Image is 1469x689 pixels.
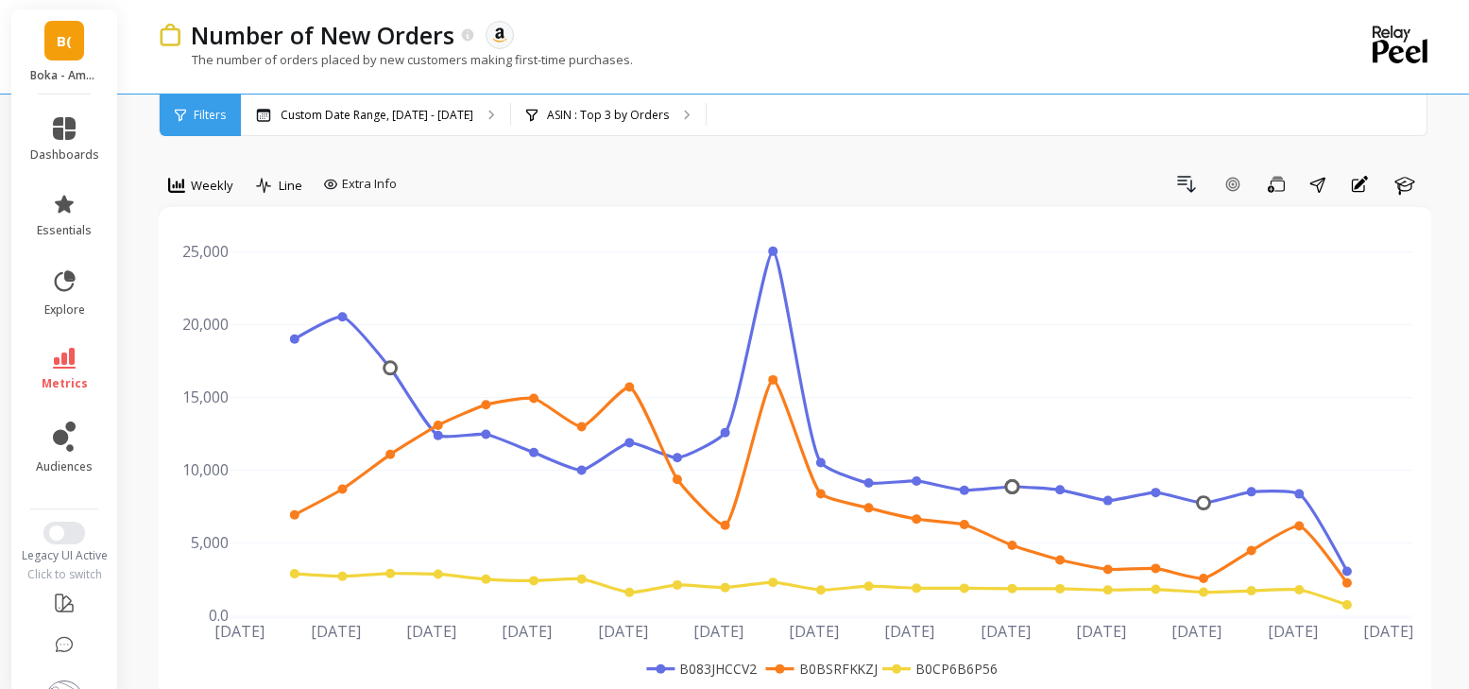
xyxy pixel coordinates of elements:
p: ASIN : Top 3 by Orders [547,108,669,123]
div: Legacy UI Active [11,548,118,563]
span: audiences [36,459,93,474]
span: metrics [42,376,88,391]
span: B( [57,30,72,52]
span: essentials [37,223,92,238]
img: header icon [159,24,181,47]
img: api.amazon.svg [491,26,508,43]
p: Number of New Orders [191,19,454,51]
span: explore [44,302,85,318]
div: Click to switch [11,567,118,582]
span: Filters [194,108,226,123]
span: Line [279,177,302,195]
span: Extra Info [342,175,397,194]
button: Switch to New UI [43,522,85,544]
span: Weekly [191,177,233,195]
text: B0CP6B6P56 [915,660,998,678]
p: The number of orders placed by new customers making first-time purchases. [159,51,633,68]
p: Custom Date Range, [DATE] - [DATE] [281,108,473,123]
span: dashboards [30,147,99,163]
p: Boka - Amazon (Essor) [30,68,99,83]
